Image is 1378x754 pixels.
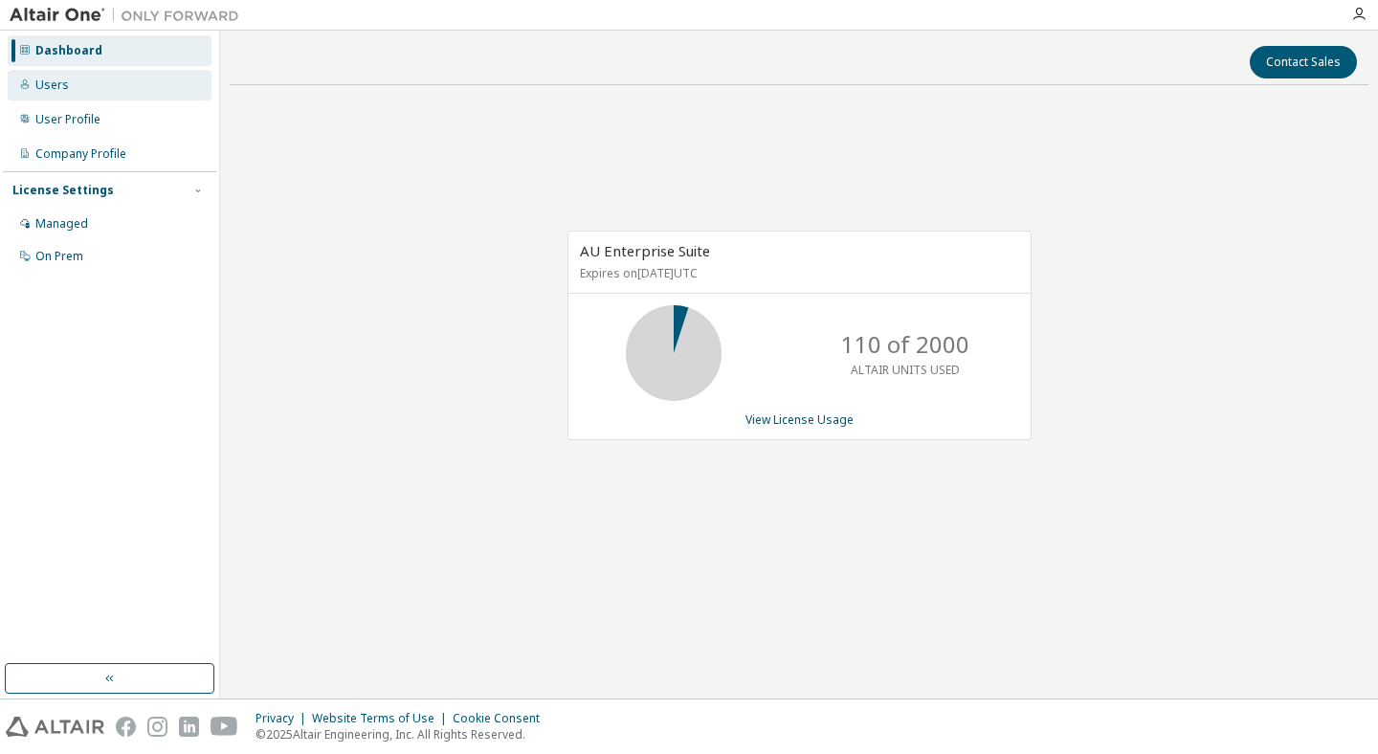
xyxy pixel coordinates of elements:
[745,411,854,428] a: View License Usage
[179,717,199,737] img: linkedin.svg
[256,726,551,743] p: © 2025 Altair Engineering, Inc. All Rights Reserved.
[12,183,114,198] div: License Settings
[35,43,102,58] div: Dashboard
[116,717,136,737] img: facebook.svg
[580,265,1014,281] p: Expires on [DATE] UTC
[6,717,104,737] img: altair_logo.svg
[10,6,249,25] img: Altair One
[851,362,960,378] p: ALTAIR UNITS USED
[35,112,100,127] div: User Profile
[453,711,551,726] div: Cookie Consent
[35,78,69,93] div: Users
[211,717,238,737] img: youtube.svg
[841,328,969,361] p: 110 of 2000
[312,711,453,726] div: Website Terms of Use
[35,146,126,162] div: Company Profile
[35,249,83,264] div: On Prem
[1250,46,1357,78] button: Contact Sales
[35,216,88,232] div: Managed
[147,717,167,737] img: instagram.svg
[256,711,312,726] div: Privacy
[580,241,710,260] span: AU Enterprise Suite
